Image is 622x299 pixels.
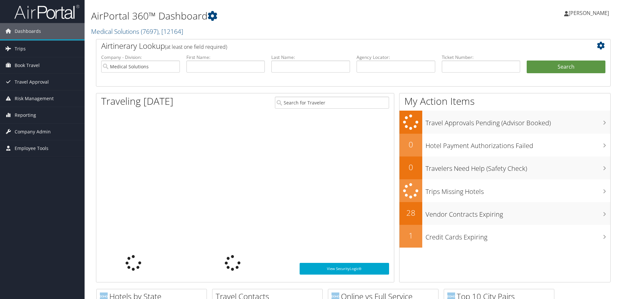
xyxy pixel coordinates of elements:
[399,225,610,248] a: 1Credit Cards Expiring
[186,54,265,61] label: First Name:
[527,61,605,74] button: Search
[15,57,40,74] span: Book Travel
[357,54,435,61] label: Agency Locator:
[14,4,79,20] img: airportal-logo.png
[399,134,610,156] a: 0Hotel Payment Authorizations Failed
[564,3,615,23] a: [PERSON_NAME]
[271,54,350,61] label: Last Name:
[91,9,441,23] h1: AirPortal 360™ Dashboard
[91,27,183,36] a: Medical Solutions
[426,161,610,173] h3: Travelers Need Help (Safety Check)
[399,179,610,202] a: Trips Missing Hotels
[399,202,610,225] a: 28Vendor Contracts Expiring
[399,94,610,108] h1: My Action Items
[426,184,610,196] h3: Trips Missing Hotels
[15,90,54,107] span: Risk Management
[426,115,610,128] h3: Travel Approvals Pending (Advisor Booked)
[399,156,610,179] a: 0Travelers Need Help (Safety Check)
[15,124,51,140] span: Company Admin
[15,107,36,123] span: Reporting
[15,140,48,156] span: Employee Tools
[15,41,26,57] span: Trips
[399,207,422,218] h2: 28
[399,162,422,173] h2: 0
[399,111,610,134] a: Travel Approvals Pending (Advisor Booked)
[426,138,610,150] h3: Hotel Payment Authorizations Failed
[426,229,610,242] h3: Credit Cards Expiring
[15,23,41,39] span: Dashboards
[442,54,521,61] label: Ticket Number:
[300,263,389,275] a: View SecurityLogic®
[165,43,227,50] span: (at least one field required)
[141,27,158,36] span: ( 7697 )
[101,54,180,61] label: Company - Division:
[275,97,389,109] input: Search for Traveler
[399,139,422,150] h2: 0
[158,27,183,36] span: , [ 12164 ]
[101,40,562,51] h2: Airtinerary Lookup
[569,9,609,17] span: [PERSON_NAME]
[399,230,422,241] h2: 1
[101,94,173,108] h1: Traveling [DATE]
[15,74,49,90] span: Travel Approval
[426,207,610,219] h3: Vendor Contracts Expiring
